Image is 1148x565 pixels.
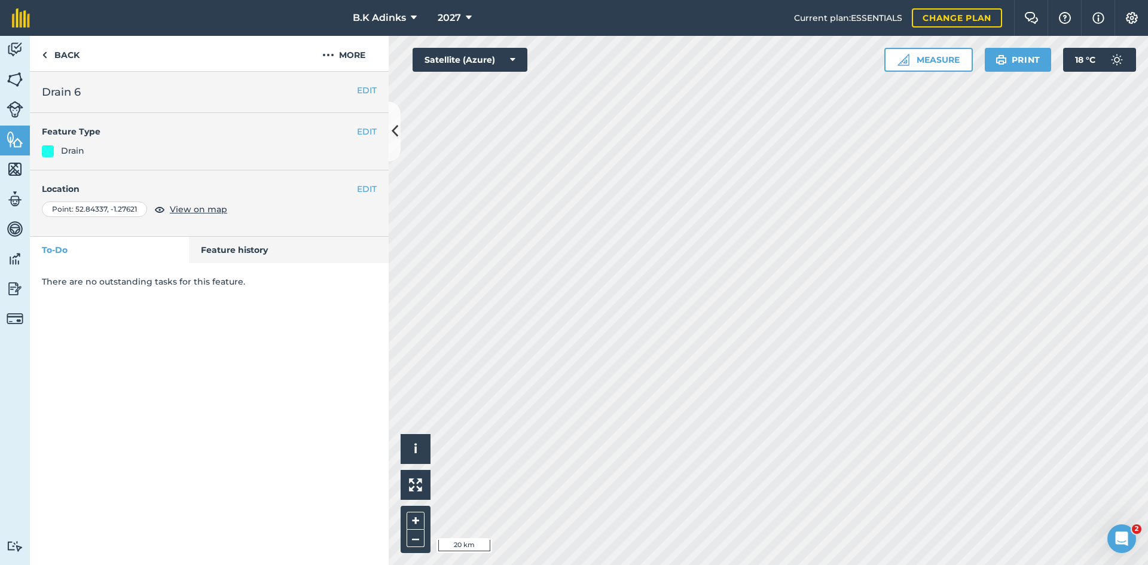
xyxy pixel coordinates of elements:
button: Measure [884,48,973,72]
button: Print [985,48,1052,72]
img: svg+xml;base64,PHN2ZyB4bWxucz0iaHR0cDovL3d3dy53My5vcmcvMjAwMC9zdmciIHdpZHRoPSIxOCIgaGVpZ2h0PSIyNC... [154,202,165,216]
img: svg+xml;base64,PD94bWwgdmVyc2lvbj0iMS4wIiBlbmNvZGluZz0idXRmLTgiPz4KPCEtLSBHZW5lcmF0b3I6IEFkb2JlIE... [7,190,23,208]
span: i [414,441,417,456]
img: svg+xml;base64,PD94bWwgdmVyc2lvbj0iMS4wIiBlbmNvZGluZz0idXRmLTgiPz4KPCEtLSBHZW5lcmF0b3I6IEFkb2JlIE... [7,310,23,327]
p: There are no outstanding tasks for this feature. [42,275,377,288]
button: i [401,434,430,464]
iframe: Intercom live chat [1107,524,1136,553]
span: View on map [170,203,227,216]
a: Back [30,36,91,71]
button: Satellite (Azure) [413,48,527,72]
span: 18 ° C [1075,48,1095,72]
a: Change plan [912,8,1002,28]
button: – [407,530,425,547]
img: Four arrows, one pointing top left, one top right, one bottom right and the last bottom left [409,478,422,491]
img: svg+xml;base64,PHN2ZyB4bWxucz0iaHR0cDovL3d3dy53My5vcmcvMjAwMC9zdmciIHdpZHRoPSIxNyIgaGVpZ2h0PSIxNy... [1092,11,1104,25]
img: A question mark icon [1058,12,1072,24]
button: EDIT [357,125,377,138]
span: B.K Adinks [353,11,406,25]
img: svg+xml;base64,PD94bWwgdmVyc2lvbj0iMS4wIiBlbmNvZGluZz0idXRmLTgiPz4KPCEtLSBHZW5lcmF0b3I6IEFkb2JlIE... [7,280,23,298]
button: View on map [154,202,227,216]
h4: Feature Type [42,125,357,138]
img: svg+xml;base64,PD94bWwgdmVyc2lvbj0iMS4wIiBlbmNvZGluZz0idXRmLTgiPz4KPCEtLSBHZW5lcmF0b3I6IEFkb2JlIE... [7,101,23,118]
img: svg+xml;base64,PD94bWwgdmVyc2lvbj0iMS4wIiBlbmNvZGluZz0idXRmLTgiPz4KPCEtLSBHZW5lcmF0b3I6IEFkb2JlIE... [7,540,23,552]
img: svg+xml;base64,PHN2ZyB4bWxucz0iaHR0cDovL3d3dy53My5vcmcvMjAwMC9zdmciIHdpZHRoPSI1NiIgaGVpZ2h0PSI2MC... [7,160,23,178]
img: svg+xml;base64,PHN2ZyB4bWxucz0iaHR0cDovL3d3dy53My5vcmcvMjAwMC9zdmciIHdpZHRoPSI5IiBoZWlnaHQ9IjI0Ii... [42,48,47,62]
img: svg+xml;base64,PD94bWwgdmVyc2lvbj0iMS4wIiBlbmNvZGluZz0idXRmLTgiPz4KPCEtLSBHZW5lcmF0b3I6IEFkb2JlIE... [1105,48,1129,72]
img: svg+xml;base64,PD94bWwgdmVyc2lvbj0iMS4wIiBlbmNvZGluZz0idXRmLTgiPz4KPCEtLSBHZW5lcmF0b3I6IEFkb2JlIE... [7,250,23,268]
img: fieldmargin Logo [12,8,30,28]
a: Feature history [189,237,389,263]
span: 2 [1132,524,1141,534]
img: svg+xml;base64,PHN2ZyB4bWxucz0iaHR0cDovL3d3dy53My5vcmcvMjAwMC9zdmciIHdpZHRoPSI1NiIgaGVpZ2h0PSI2MC... [7,130,23,148]
span: 2027 [438,11,461,25]
img: A cog icon [1125,12,1139,24]
img: svg+xml;base64,PD94bWwgdmVyc2lvbj0iMS4wIiBlbmNvZGluZz0idXRmLTgiPz4KPCEtLSBHZW5lcmF0b3I6IEFkb2JlIE... [7,220,23,238]
img: svg+xml;base64,PD94bWwgdmVyc2lvbj0iMS4wIiBlbmNvZGluZz0idXRmLTgiPz4KPCEtLSBHZW5lcmF0b3I6IEFkb2JlIE... [7,41,23,59]
img: Two speech bubbles overlapping with the left bubble in the forefront [1024,12,1039,24]
h2: Drain 6 [42,84,377,100]
img: svg+xml;base64,PHN2ZyB4bWxucz0iaHR0cDovL3d3dy53My5vcmcvMjAwMC9zdmciIHdpZHRoPSI1NiIgaGVpZ2h0PSI2MC... [7,71,23,88]
button: More [299,36,389,71]
img: Ruler icon [897,54,909,66]
div: Drain [61,144,84,157]
img: svg+xml;base64,PHN2ZyB4bWxucz0iaHR0cDovL3d3dy53My5vcmcvMjAwMC9zdmciIHdpZHRoPSIyMCIgaGVpZ2h0PSIyNC... [322,48,334,62]
button: EDIT [357,182,377,196]
button: 18 °C [1063,48,1136,72]
h4: Location [42,182,377,196]
span: Current plan : ESSENTIALS [794,11,902,25]
button: EDIT [357,84,377,97]
button: + [407,512,425,530]
div: Point : 52.84337 , -1.27621 [42,201,147,217]
a: To-Do [30,237,189,263]
img: svg+xml;base64,PHN2ZyB4bWxucz0iaHR0cDovL3d3dy53My5vcmcvMjAwMC9zdmciIHdpZHRoPSIxOSIgaGVpZ2h0PSIyNC... [996,53,1007,67]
